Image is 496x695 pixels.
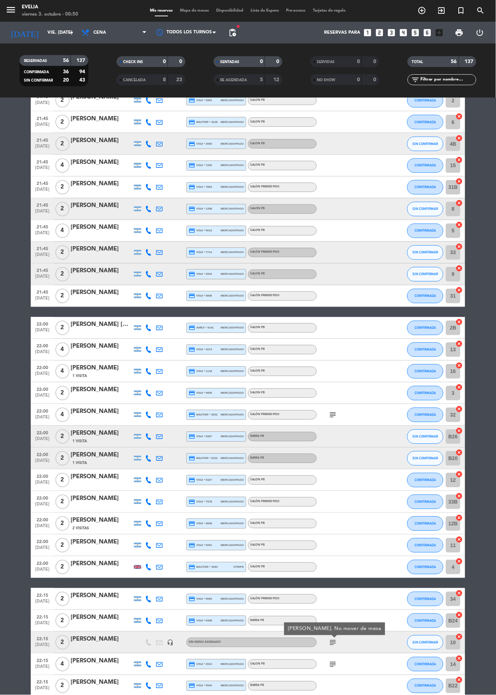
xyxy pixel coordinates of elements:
[33,100,51,109] span: [DATE]
[228,28,237,37] span: pending_actions
[71,288,132,298] div: [PERSON_NAME]
[456,471,463,478] i: cancel
[93,30,106,35] span: Cena
[189,228,195,234] i: credit_card
[374,59,378,64] strong: 0
[55,451,70,466] span: 2
[189,271,195,278] i: credit_card
[24,70,49,74] span: CONFIRMADA
[407,430,444,444] button: SIN CONFIRMAR
[189,499,195,505] i: credit_card
[250,479,265,481] span: SALON PB
[250,348,265,351] span: SALON PB
[456,514,463,522] i: cancel
[407,202,444,216] button: SIN CONFIRMAR
[72,439,87,444] span: 1 Visita
[22,4,78,11] div: Evelia
[407,473,444,488] button: CONFIRMADA
[375,28,384,37] i: looks_two
[189,412,218,418] span: master * 0532
[221,185,244,190] span: mercadopago
[221,369,244,374] span: mercadopago
[189,325,214,331] span: amex * 4141
[413,272,438,276] span: SIN CONFIRMAR
[415,413,436,417] span: CONFIRMADA
[189,184,195,191] i: credit_card
[71,385,132,395] div: [PERSON_NAME]
[451,59,457,64] strong: 56
[407,224,444,238] button: CONFIRMADA
[71,158,132,167] div: [PERSON_NAME]
[250,294,280,297] span: SALÓN PRIMER PISO
[189,119,195,125] i: credit_card
[71,201,132,211] div: [PERSON_NAME]
[411,28,420,37] i: looks_5
[55,289,70,303] span: 2
[189,347,195,353] i: credit_card
[189,455,195,462] i: credit_card
[221,521,244,526] span: mercadopago
[456,156,463,164] i: cancel
[77,58,87,63] strong: 137
[456,287,463,294] i: cancel
[163,59,166,64] strong: 0
[55,430,70,444] span: 2
[67,28,76,37] i: arrow_drop_down
[55,93,70,108] span: 2
[363,28,373,37] i: looks_one
[418,6,426,15] i: add_circle_outline
[407,180,444,195] button: CONFIRMADA
[407,137,444,151] button: SIN CONFIRMAR
[189,368,212,375] span: visa * 1118
[71,320,132,330] div: [PERSON_NAME] [US_STATE] Vittar
[189,325,195,331] i: credit_card
[324,30,361,35] span: Reservas para
[250,207,265,210] span: SALON PB
[189,347,212,353] span: visa * 4214
[250,522,265,525] span: SALON PB
[33,502,51,510] span: [DATE]
[465,59,475,64] strong: 137
[456,449,463,456] i: cancel
[407,289,444,303] button: CONFIRMADA
[147,9,177,13] span: Mis reservas
[55,408,70,422] span: 4
[456,362,463,369] i: cancel
[456,135,463,142] i: cancel
[250,142,265,145] span: SALON PB
[220,78,247,82] span: RE AGENDADA
[33,472,51,480] span: 22:00
[189,499,212,505] span: visa * 7578
[71,179,132,189] div: [PERSON_NAME]
[55,224,70,238] span: 4
[415,120,436,124] span: CONFIRMADA
[260,77,263,82] strong: 5
[55,495,70,509] span: 2
[407,614,444,628] button: CONFIRMADA
[407,245,444,260] button: SIN CONFIRMAR
[456,340,463,348] i: cancel
[221,347,244,352] span: mercadopago
[24,79,53,82] span: SIN CONFIRMAR
[55,386,70,401] span: 2
[71,451,132,460] div: [PERSON_NAME]
[221,478,244,483] span: mercadopago
[260,59,263,64] strong: 0
[283,9,310,13] span: Pre-acceso
[437,6,446,15] i: exit_to_app
[407,321,444,335] button: CONFIRMADA
[250,392,265,394] span: SALON PB
[411,75,420,84] i: filter_list
[189,119,218,125] span: master * 4128
[413,456,438,460] span: SIN CONFIRMAR
[55,343,70,357] span: 4
[163,77,166,82] strong: 8
[189,390,212,397] span: visa * 0605
[455,28,464,37] span: print
[71,223,132,232] div: [PERSON_NAME]
[415,597,436,601] span: CONFIRMADA
[456,406,463,413] i: cancel
[413,207,438,211] span: SIN CONFIRMAR
[33,136,51,144] span: 21:45
[221,163,244,168] span: mercadopago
